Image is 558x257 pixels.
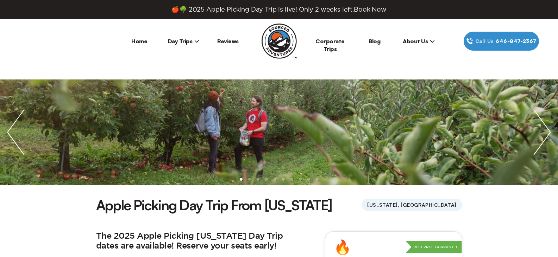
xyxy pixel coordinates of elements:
[96,231,293,251] h2: The 2025 Apple Picking [US_STATE] Day Trip dates are available! Reserve your seats early!
[290,178,293,181] li: slide item 7
[473,37,496,45] span: Call Us
[307,178,310,181] li: slide item 9
[403,38,435,45] span: About Us
[354,6,387,13] span: Book Now
[334,240,351,254] div: 🔥
[248,178,251,181] li: slide item 2
[96,195,332,214] h1: Apple Picking Day Trip From [US_STATE]
[262,24,297,59] img: Sourced Adventures company logo
[282,178,285,181] li: slide item 6
[274,178,276,181] li: slide item 5
[316,178,319,181] li: slide item 10
[240,178,243,181] li: slide item 1
[171,6,386,13] span: 🍎🌳 2025 Apple Picking Day Trip is live! Only 2 weeks left.
[168,38,200,45] span: Day Trips
[369,38,380,45] a: Blog
[406,241,462,253] p: Best Price Guarantee
[299,178,302,181] li: slide item 8
[526,79,558,185] img: next slide / item
[131,38,147,45] a: Home
[464,32,539,51] a: Call Us646‍-847‍-2367
[257,178,259,181] li: slide item 3
[315,38,345,52] a: Corporate Trips
[362,199,462,211] span: [US_STATE], [GEOGRAPHIC_DATA]
[217,38,239,45] a: Reviews
[265,178,268,181] li: slide item 4
[496,37,536,45] span: 646‍-847‍-2367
